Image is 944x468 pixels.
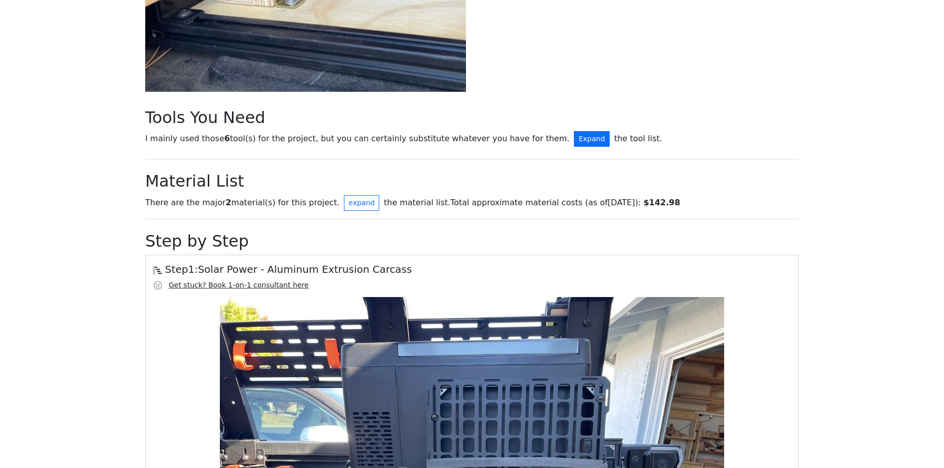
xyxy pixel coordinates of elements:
[145,171,799,191] h2: Material List
[574,131,609,147] button: Expand
[224,134,230,143] b: 6
[344,195,379,211] button: expand
[145,231,799,251] h2: Step by Step
[164,277,313,293] button: Get stuck? Book 1-on-1 consultant here
[139,131,805,147] div: I mainly used those tool(s) for the project, but you can certainly substitute whatever you have f...
[139,195,805,211] div: There are the major material(s) for this project. the material list. Total approximate material c...
[643,198,680,207] strong: $ 142.98
[225,198,231,207] b: 2
[145,108,799,127] h2: Tools You Need
[154,263,790,275] h5: Step 1 : Solar Power - Aluminum Extrusion Carcass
